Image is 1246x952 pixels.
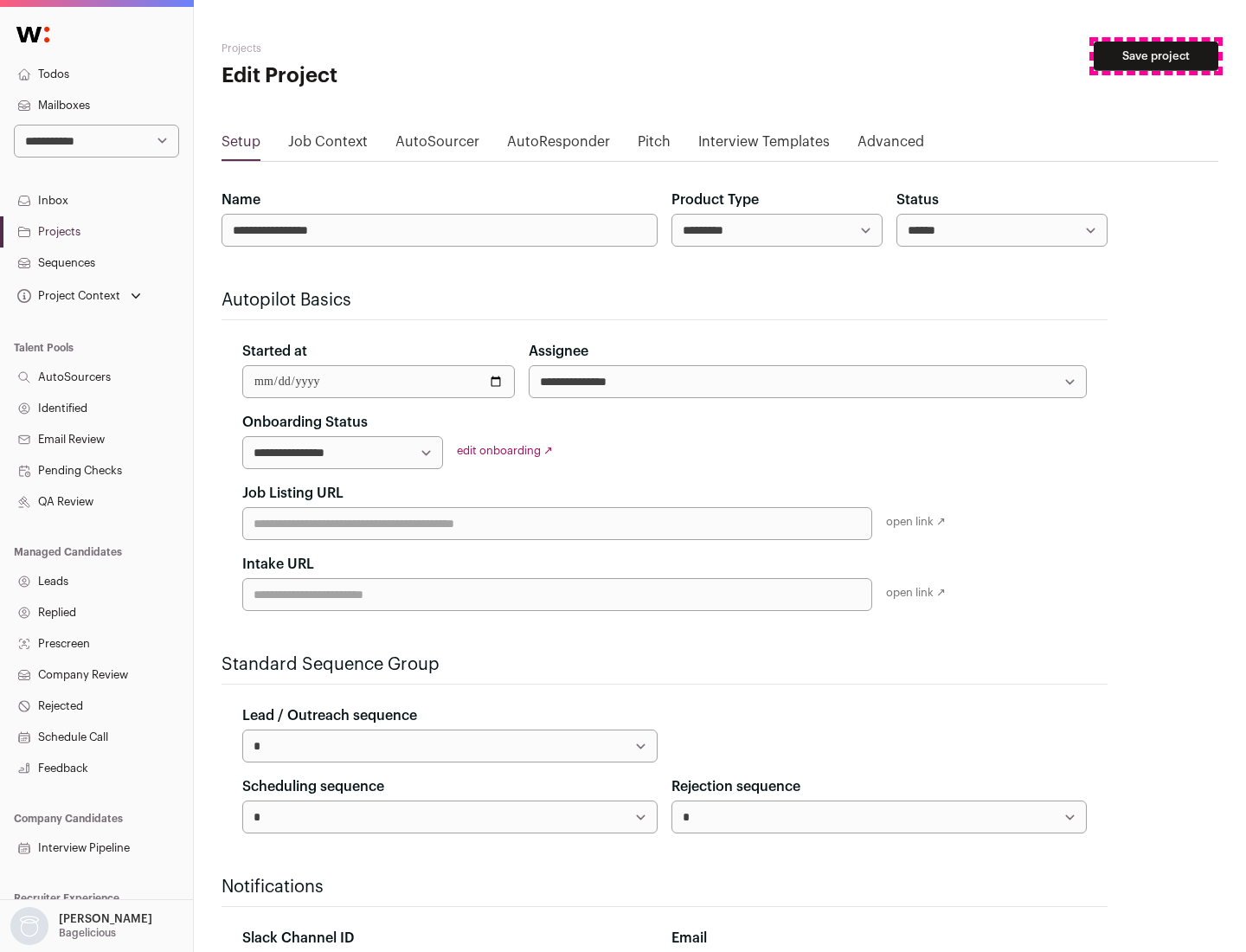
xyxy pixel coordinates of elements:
[1094,42,1218,71] button: Save project
[242,412,368,433] label: Onboarding Status
[242,341,307,362] label: Started at
[671,928,1087,949] div: Email
[457,445,553,456] a: edit onboarding ↗
[14,284,145,308] button: Open dropdown
[671,776,800,797] label: Rejection sequence
[671,190,759,210] label: Product Type
[529,341,588,362] label: Assignee
[7,907,156,945] button: Open dropdown
[222,62,554,90] h1: Edit Project
[242,705,417,726] label: Lead / Outreach sequence
[14,289,120,303] div: Project Context
[857,132,924,159] a: Advanced
[242,776,384,797] label: Scheduling sequence
[242,554,314,575] label: Intake URL
[7,17,59,52] img: Wellfound
[242,928,354,949] label: Slack Channel ID
[395,132,479,159] a: AutoSourcer
[222,288,1108,312] h2: Autopilot Basics
[59,926,116,940] p: Bagelicious
[242,483,344,504] label: Job Listing URL
[896,190,939,210] label: Status
[222,42,554,55] h2: Projects
[222,875,1108,899] h2: Notifications
[222,132,260,159] a: Setup
[507,132,610,159] a: AutoResponder
[222,190,260,210] label: Name
[288,132,368,159] a: Job Context
[59,912,152,926] p: [PERSON_NAME]
[698,132,830,159] a: Interview Templates
[10,907,48,945] img: nopic.png
[638,132,671,159] a: Pitch
[222,653,1108,677] h2: Standard Sequence Group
